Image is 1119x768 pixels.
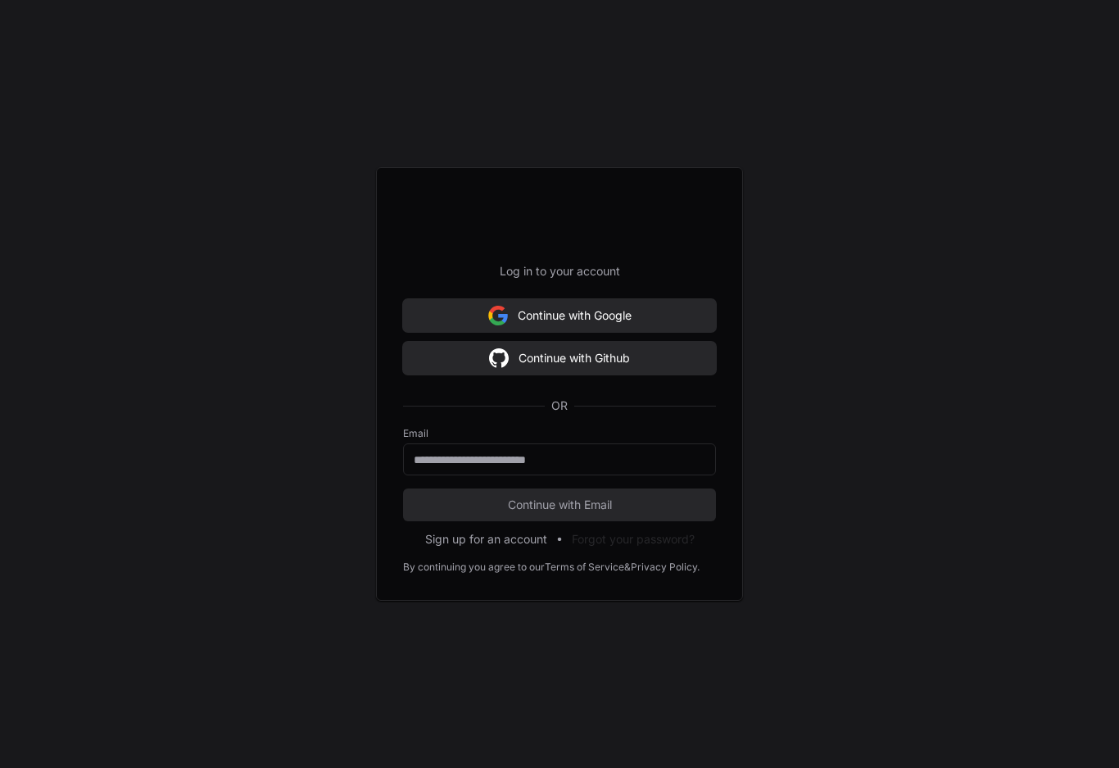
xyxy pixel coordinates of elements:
[572,531,695,548] button: Forgot your password?
[403,427,716,440] label: Email
[403,342,716,375] button: Continue with Github
[403,561,545,574] div: By continuing you agree to our
[631,561,700,574] a: Privacy Policy.
[403,497,716,513] span: Continue with Email
[425,531,547,548] button: Sign up for an account
[403,263,716,279] p: Log in to your account
[624,561,631,574] div: &
[545,398,574,414] span: OR
[403,489,716,521] button: Continue with Email
[489,342,509,375] img: Sign in with google
[488,299,508,332] img: Sign in with google
[403,299,716,332] button: Continue with Google
[545,561,624,574] a: Terms of Service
